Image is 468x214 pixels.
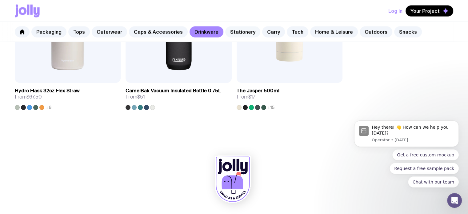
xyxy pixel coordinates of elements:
a: Carry [262,26,285,37]
h3: CamelBak Vacuum Insulated Bottle 0.75L [126,88,221,94]
a: Tops [68,26,90,37]
span: $67.50 [26,94,42,100]
button: Log In [388,5,402,16]
a: Drinkware [190,26,223,37]
span: +6 [46,105,51,110]
a: Outerwear [92,26,127,37]
span: From [237,94,255,100]
a: Hydro Flask 32oz Flex StrawFrom$67.50+6 [15,83,121,110]
iframe: Intercom live chat [447,193,462,208]
button: Your Project [406,5,453,16]
a: Stationery [225,26,260,37]
span: From [126,94,145,100]
span: $17 [248,94,255,100]
a: CamelBak Vacuum Insulated Bottle 0.75LFrom$51 [126,83,231,110]
span: $51 [137,94,145,100]
span: From [15,94,42,100]
a: Packaging [31,26,66,37]
h3: Hydro Flask 32oz Flex Straw [15,88,80,94]
a: Snacks [394,26,422,37]
a: The Jasper 500mlFrom$17+15 [237,83,342,110]
a: Outdoors [360,26,392,37]
span: +15 [267,105,274,110]
h3: The Jasper 500ml [237,88,279,94]
a: Home & Leisure [310,26,358,37]
a: Caps & Accessories [129,26,188,37]
span: Your Project [410,8,440,14]
iframe: Intercom notifications message [345,74,468,197]
a: Tech [287,26,308,37]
